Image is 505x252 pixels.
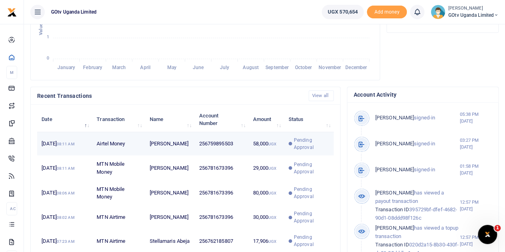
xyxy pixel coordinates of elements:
span: Pending Approval [294,210,329,224]
tspan: May [167,65,176,70]
span: [PERSON_NAME] [375,167,414,173]
a: UGX 570,654 [322,5,364,19]
p: signed-in [375,166,460,174]
small: 12:57 PM [DATE] [459,199,492,212]
h4: Recent Transactions [37,91,302,100]
small: 08:11 AM [57,166,75,171]
img: profile-user [431,5,445,19]
th: Account Number: activate to sort column ascending [194,107,248,132]
small: 05:38 PM [DATE] [459,111,492,125]
th: Date: activate to sort column descending [37,107,92,132]
small: UGX [268,191,276,195]
a: profile-user [PERSON_NAME] GOtv Uganda Limited [431,5,499,19]
span: GOtv Uganda Limited [48,8,100,16]
td: [PERSON_NAME] [145,181,194,205]
h4: Account Activity [354,90,492,99]
td: 256781673396 [194,181,248,205]
td: 58,000 [248,132,284,156]
tspan: September [265,65,289,70]
tspan: June [192,65,204,70]
span: UGX 570,654 [328,8,358,16]
span: Transaction ID [375,242,409,248]
span: Pending Approval [294,234,329,248]
p: signed-in [375,140,460,148]
span: [PERSON_NAME] [375,115,414,121]
span: 1 [494,225,501,231]
span: [PERSON_NAME] [375,225,414,231]
tspan: November [319,65,341,70]
td: MTN Airtime [92,206,145,229]
small: UGX [268,239,276,244]
tspan: 1 [47,35,49,40]
td: [DATE] [37,156,92,181]
span: Pending Approval [294,137,329,151]
tspan: December [345,65,367,70]
span: Add money [367,6,407,19]
span: Pending Approval [294,186,329,200]
a: Add money [367,8,407,14]
small: 08:11 AM [57,142,75,146]
tspan: February [83,65,102,70]
td: [PERSON_NAME] [145,206,194,229]
td: [DATE] [37,206,92,229]
tspan: January [57,65,75,70]
a: View all [309,90,334,101]
li: Ac [6,202,17,215]
span: GOtv Uganda Limited [448,12,499,19]
span: [PERSON_NAME] [375,141,414,147]
td: [PERSON_NAME] [145,132,194,156]
li: Wallet ballance [319,5,367,19]
img: logo-small [7,8,17,17]
td: [DATE] [37,132,92,156]
small: [PERSON_NAME] [448,5,499,12]
span: [PERSON_NAME] [375,190,414,196]
td: 30,000 [248,206,284,229]
td: 256781673396 [194,206,248,229]
span: Transaction ID [375,206,409,212]
td: Airtel Money [92,132,145,156]
li: Toup your wallet [367,6,407,19]
li: M [6,66,17,79]
small: UGX [268,142,276,146]
small: 08:02 AM [57,215,75,220]
th: Amount: activate to sort column ascending [248,107,284,132]
small: 01:58 PM [DATE] [459,163,492,177]
td: MTN Mobile Money [92,156,145,181]
tspan: August [243,65,259,70]
small: 07:23 AM [57,239,75,244]
td: 80,000 [248,181,284,205]
tspan: October [295,65,313,70]
td: MTN Mobile Money [92,181,145,205]
th: Transaction: activate to sort column ascending [92,107,145,132]
td: 256759895503 [194,132,248,156]
tspan: March [112,65,126,70]
span: Pending Approval [294,161,329,175]
tspan: 0 [47,56,49,61]
small: UGX [268,215,276,220]
td: [DATE] [37,181,92,205]
td: 256781673396 [194,156,248,181]
td: [PERSON_NAME] [145,156,194,181]
small: 03:27 PM [DATE] [459,137,492,151]
a: logo-small logo-large logo-large [7,9,17,15]
p: has viewed a payout transaction 395729bf-dfef-4682-90d1-08ddd98f126c [375,189,460,222]
th: Name: activate to sort column ascending [145,107,194,132]
small: UGX [268,166,276,171]
tspan: July [220,65,229,70]
small: 08:06 AM [57,191,75,195]
iframe: Intercom live chat [478,225,497,244]
small: 12:57 PM [DATE] [459,234,492,248]
td: 29,000 [248,156,284,181]
p: signed-in [375,114,460,122]
th: Status: activate to sort column ascending [284,107,334,132]
tspan: April [140,65,151,70]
